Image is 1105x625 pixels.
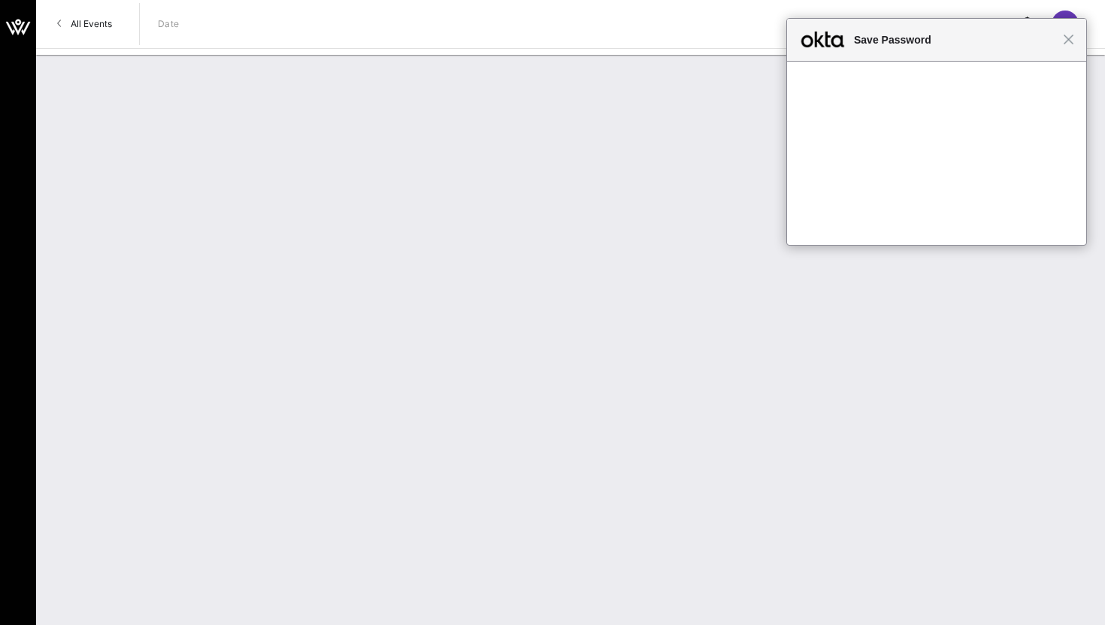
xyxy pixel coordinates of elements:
p: Date [158,17,180,32]
a: All Events [48,12,121,36]
span: All Events [71,18,112,29]
span: Save Password [846,31,1063,49]
div: S [1052,11,1079,38]
span: S [1061,17,1069,32]
span: Close [1063,34,1074,45]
